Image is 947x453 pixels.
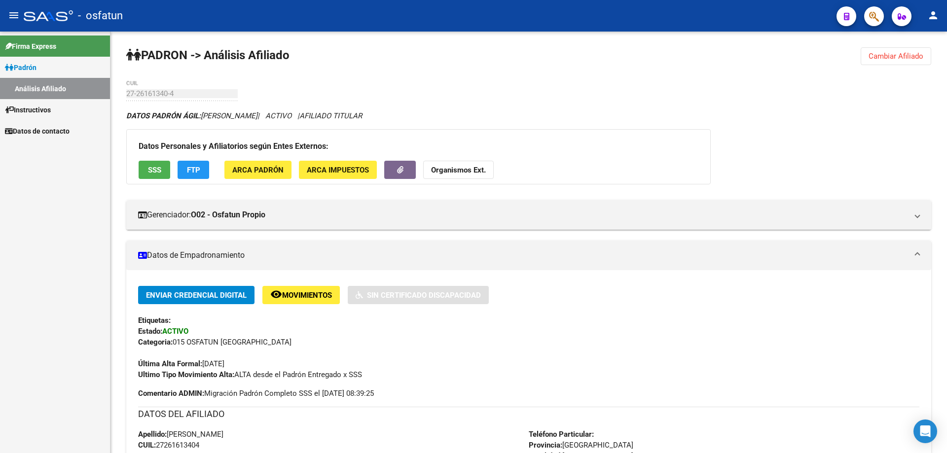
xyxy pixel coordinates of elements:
h3: Datos Personales y Afiliatorios según Entes Externos: [139,139,698,153]
strong: Comentario ADMIN: [138,389,204,398]
span: Sin Certificado Discapacidad [367,291,481,300]
button: ARCA Impuestos [299,161,377,179]
strong: Organismos Ext. [431,166,486,174]
h3: DATOS DEL AFILIADO [138,407,919,421]
span: ALTA desde el Padrón Entregado x SSS [138,370,362,379]
span: Instructivos [5,105,51,115]
span: [PERSON_NAME] [126,111,257,120]
mat-panel-title: Gerenciador: [138,209,908,220]
strong: Última Alta Formal: [138,359,202,368]
strong: Provincia: [529,441,562,450]
strong: Apellido: [138,430,167,439]
strong: Etiquetas: [138,316,171,325]
span: - osfatun [78,5,123,27]
mat-icon: remove_red_eye [270,288,282,300]
span: ARCA Impuestos [307,166,369,174]
strong: PADRON -> Análisis Afiliado [126,48,290,62]
mat-expansion-panel-header: Datos de Empadronamiento [126,241,931,270]
span: [PERSON_NAME] [138,430,223,439]
button: Movimientos [262,286,340,304]
span: Padrón [5,62,36,73]
strong: Teléfono Particular: [529,430,594,439]
mat-icon: menu [8,9,20,21]
button: FTP [178,161,209,179]
mat-expansion-panel-header: Gerenciador:O02 - Osfatun Propio [126,200,931,230]
strong: Ultimo Tipo Movimiento Alta: [138,370,234,379]
span: Enviar Credencial Digital [146,291,247,300]
div: 015 OSFATUN [GEOGRAPHIC_DATA] [138,337,919,348]
span: [GEOGRAPHIC_DATA] [529,441,633,450]
button: SSS [139,161,170,179]
strong: DATOS PADRÓN ÁGIL: [126,111,201,120]
span: Datos de contacto [5,126,70,137]
span: [DATE] [138,359,224,368]
strong: Estado: [138,327,162,336]
span: Firma Express [5,41,56,52]
span: SSS [148,166,161,174]
mat-panel-title: Datos de Empadronamiento [138,250,908,261]
span: AFILIADO TITULAR [299,111,362,120]
strong: Categoria: [138,338,173,347]
span: Migración Padrón Completo SSS el [DATE] 08:39:25 [138,388,374,399]
strong: O02 - Osfatun Propio [191,209,265,220]
button: Sin Certificado Discapacidad [348,286,489,304]
button: Organismos Ext. [423,161,494,179]
button: Cambiar Afiliado [861,47,931,65]
span: Movimientos [282,291,332,300]
strong: CUIL: [138,441,156,450]
span: ARCA Padrón [232,166,284,174]
strong: ACTIVO [162,327,188,336]
span: FTP [187,166,200,174]
i: | ACTIVO | [126,111,362,120]
div: Open Intercom Messenger [913,419,937,443]
span: Cambiar Afiliado [869,52,923,61]
button: ARCA Padrón [224,161,291,179]
span: 27261613404 [138,441,199,450]
mat-icon: person [927,9,939,21]
button: Enviar Credencial Digital [138,286,255,304]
